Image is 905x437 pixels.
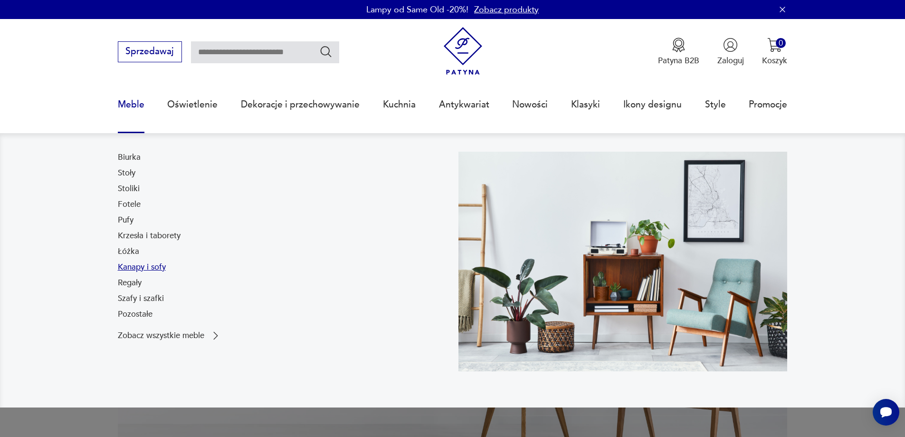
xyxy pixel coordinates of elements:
[118,41,182,62] button: Sprzedawaj
[118,167,135,179] a: Stoły
[717,55,744,66] p: Zaloguj
[717,38,744,66] button: Zaloguj
[671,38,686,52] img: Ikona medalu
[383,83,416,126] a: Kuchnia
[118,49,182,56] a: Sprzedawaj
[118,330,221,341] a: Zobacz wszystkie meble
[749,83,787,126] a: Promocje
[118,214,133,226] a: Pufy
[873,399,899,426] iframe: Smartsupp widget button
[762,55,787,66] p: Koszyk
[118,277,142,289] a: Regały
[767,38,782,52] img: Ikona koszyka
[658,55,699,66] p: Patyna B2B
[366,4,468,16] p: Lampy od Same Old -20%!
[118,309,152,320] a: Pozostałe
[118,83,144,126] a: Meble
[474,4,539,16] a: Zobacz produkty
[118,293,164,304] a: Szafy i szafki
[118,199,141,210] a: Fotele
[118,230,181,242] a: Krzesła i taborety
[118,183,140,194] a: Stoliki
[319,45,333,58] button: Szukaj
[167,83,218,126] a: Oświetlenie
[658,38,699,66] button: Patyna B2B
[458,152,788,371] img: 969d9116629659dbb0bd4e745da535dc.jpg
[658,38,699,66] a: Ikona medaluPatyna B2B
[439,83,489,126] a: Antykwariat
[118,246,139,257] a: Łóżka
[118,262,166,273] a: Kanapy i sofy
[723,38,738,52] img: Ikonka użytkownika
[705,83,726,126] a: Style
[241,83,360,126] a: Dekoracje i przechowywanie
[118,152,141,163] a: Biurka
[776,38,786,48] div: 0
[439,27,487,75] img: Patyna - sklep z meblami i dekoracjami vintage
[623,83,682,126] a: Ikony designu
[762,38,787,66] button: 0Koszyk
[571,83,600,126] a: Klasyki
[512,83,548,126] a: Nowości
[118,332,204,340] p: Zobacz wszystkie meble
